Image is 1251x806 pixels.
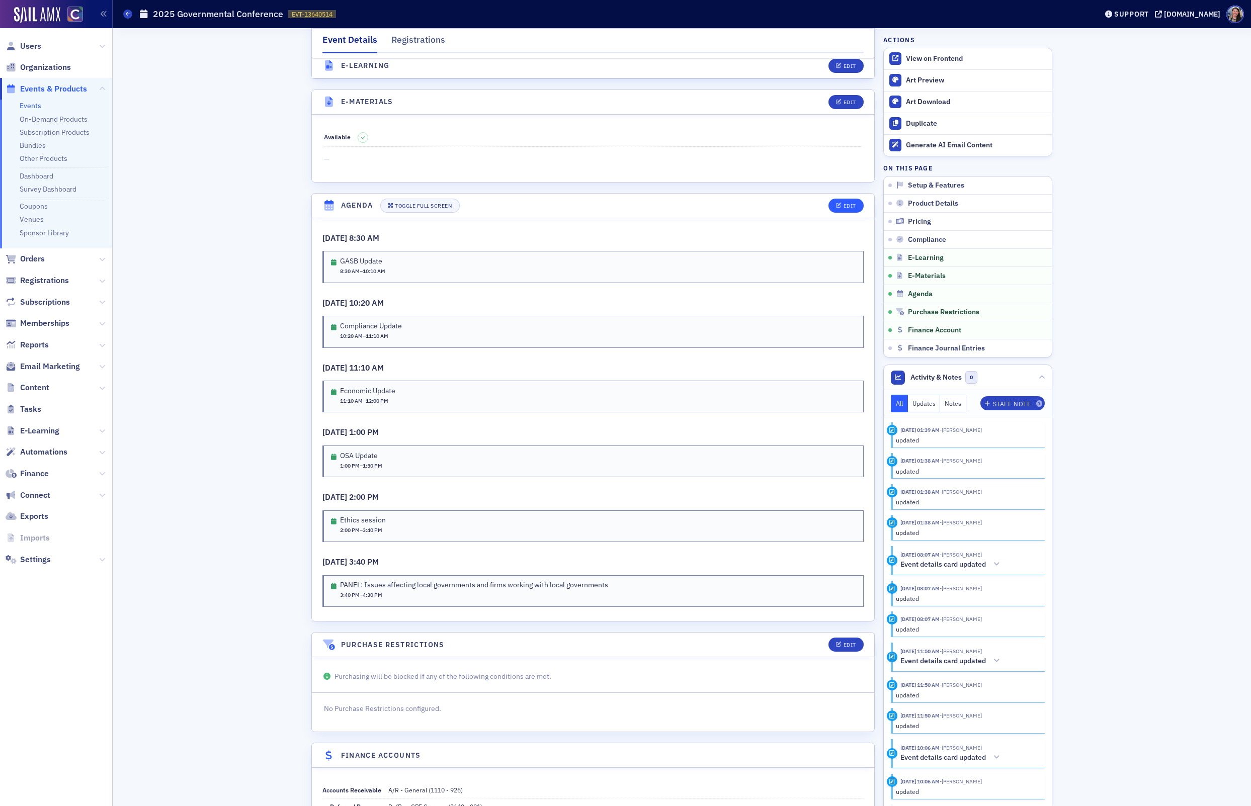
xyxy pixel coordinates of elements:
[828,199,863,213] button: Edit
[340,397,363,404] time: 11:10 AM
[20,128,90,137] a: Subscription Products
[322,363,349,373] span: [DATE]
[896,721,1038,730] div: updated
[1114,10,1149,19] div: Support
[340,591,382,599] span: –
[322,33,377,53] div: Event Details
[906,141,1047,150] div: Generate AI Email Content
[324,154,862,164] span: —
[908,344,985,353] span: Finance Journal Entries
[6,554,51,565] a: Settings
[349,427,379,437] span: 1:00 PM
[940,426,982,433] span: Tiffany Carson
[6,361,80,372] a: Email Marketing
[908,199,958,208] span: Product Details
[884,70,1052,91] a: Art Preview
[340,257,385,266] div: GASB Update
[363,462,382,469] time: 1:50 PM
[896,594,1038,603] div: updated
[340,526,382,534] span: –
[884,48,1052,69] a: View on Frontend
[900,712,940,719] time: 8/28/2025 11:50 AM
[940,744,982,751] span: Tiffany Carson
[884,91,1052,113] a: Art Download
[1155,11,1224,18] button: [DOMAIN_NAME]
[887,614,897,624] div: Update
[1164,10,1220,19] div: [DOMAIN_NAME]
[6,318,69,329] a: Memberships
[940,615,982,622] span: Lauren Standiford
[340,516,386,525] div: Ethics session
[341,750,421,761] h4: Finance Accounts
[340,387,395,396] div: Economic Update
[900,744,940,751] time: 8/27/2025 10:06 AM
[340,526,360,533] time: 2:00 PM
[366,397,388,404] time: 12:00 PM
[20,554,51,565] span: Settings
[980,396,1045,410] button: Staff Note
[844,63,856,69] div: Edit
[322,671,864,682] p: Purchasing will be blocked if any of the following conditions are met.
[20,490,50,501] span: Connect
[6,425,59,436] a: E-Learning
[324,703,862,714] p: No Purchase Restrictions configured.
[6,83,87,95] a: Events & Products
[292,10,332,19] span: EVT-13640514
[340,267,385,276] span: –
[896,624,1038,634] div: updated
[20,425,59,436] span: E-Learning
[908,253,944,262] span: E-Learning
[341,97,393,107] h4: E-Materials
[887,748,897,759] div: Activity
[366,332,388,339] time: 11:10 AM
[6,404,41,415] a: Tasks
[900,681,940,688] time: 8/28/2025 11:50 AM
[6,532,50,544] a: Imports
[891,395,908,412] button: All
[6,446,67,458] a: Automations
[896,528,1038,537] div: updated
[887,487,897,497] div: Update
[395,203,452,209] div: Toggle Full Screen
[1226,6,1244,23] span: Profile
[349,298,384,308] span: 10:20 AM
[896,497,1038,506] div: updated
[900,488,940,495] time: 9/4/2025 01:38 AM
[965,371,978,384] span: 0
[940,519,982,526] span: Tiffany Carson
[6,490,50,501] a: Connect
[908,272,946,281] span: E-Materials
[20,141,46,150] a: Bundles
[380,199,460,213] button: Toggle Full Screen
[363,267,385,275] time: 10:10 AM
[900,752,1004,763] button: Event details card updated
[388,785,463,794] div: A/R - General (1110 - 926)
[883,35,914,44] h4: Actions
[20,382,49,393] span: Content
[828,638,863,652] button: Edit
[20,228,69,237] a: Sponsor Library
[940,712,982,719] span: Lauren Standiford
[896,690,1038,699] div: updated
[20,171,53,181] a: Dashboard
[887,583,897,594] div: Update
[363,591,382,598] time: 4:30 PM
[349,233,379,243] span: 8:30 AM
[6,382,49,393] a: Content
[900,585,940,592] time: 9/3/2025 08:07 AM
[906,98,1047,107] div: Art Download
[900,519,940,526] time: 9/4/2025 01:38 AM
[940,585,982,592] span: Lauren Standiford
[910,372,962,383] span: Activity & Notes
[887,555,897,566] div: Activity
[20,101,41,110] a: Events
[20,275,69,286] span: Registrations
[844,100,856,105] div: Edit
[14,7,60,23] img: SailAMX
[900,648,940,655] time: 8/28/2025 11:50 AM
[887,652,897,662] div: Activity
[900,778,940,785] time: 8/27/2025 10:06 AM
[20,297,70,308] span: Subscriptions
[6,253,45,264] a: Orders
